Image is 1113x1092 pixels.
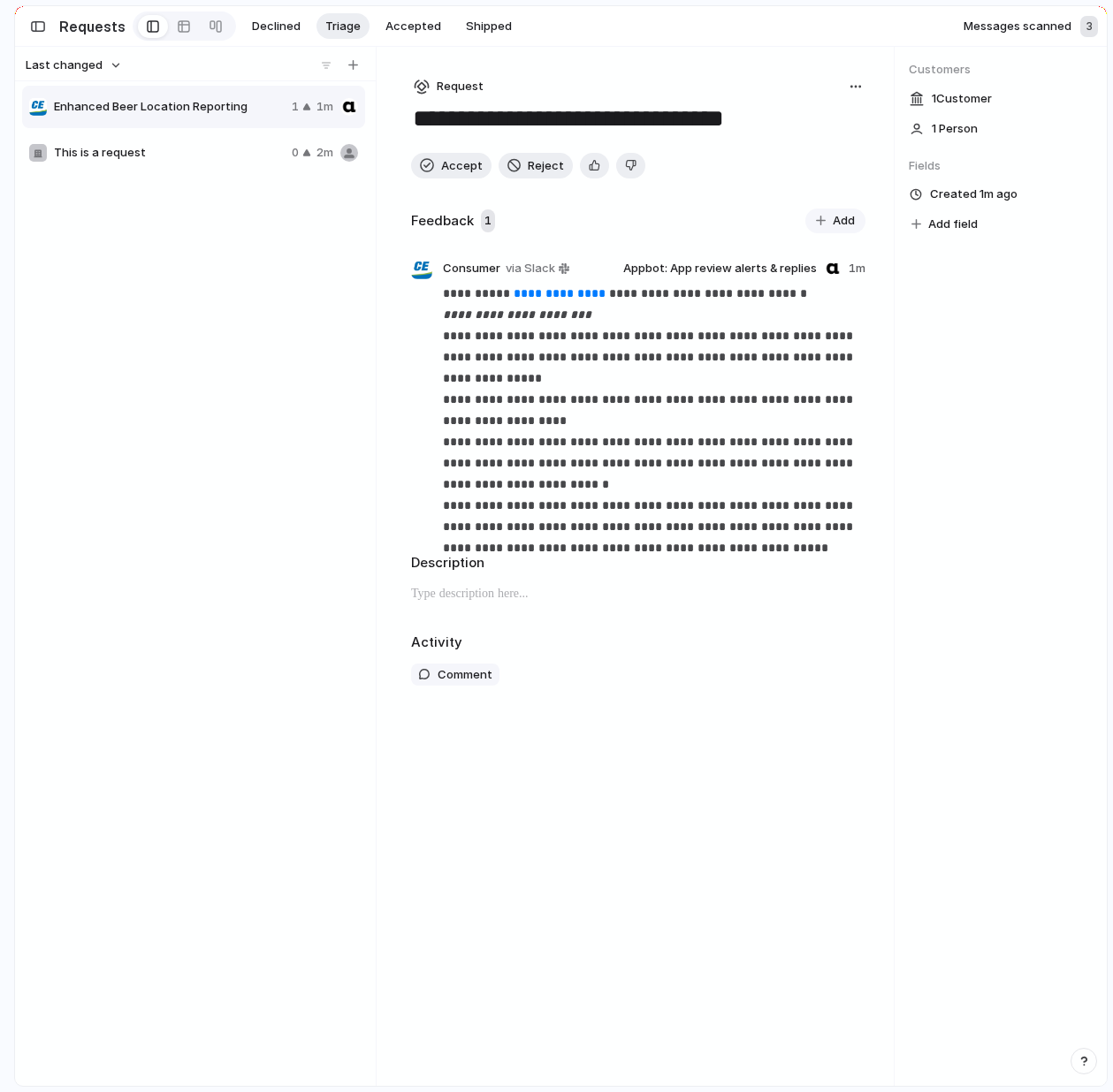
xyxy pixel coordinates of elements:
[411,75,486,98] button: Request
[623,260,817,277] span: Appbot: App review alerts & replies
[26,57,103,74] span: Last changed
[466,18,512,35] span: Shipped
[385,18,441,35] span: Accepted
[849,260,865,277] span: 1m
[805,209,865,233] button: Add
[252,18,301,35] span: Declined
[411,633,462,653] h2: Activity
[909,61,1093,79] span: Customers
[928,216,978,233] span: Add field
[23,54,125,77] button: Last changed
[438,666,492,684] span: Comment
[316,144,333,162] span: 2m
[437,78,484,95] span: Request
[964,18,1071,35] span: Messages scanned
[502,258,573,279] a: via Slack
[292,144,299,162] span: 0
[1080,16,1098,37] div: 3
[377,13,450,40] button: Accepted
[441,157,483,175] span: Accept
[411,553,865,573] h2: Description
[411,211,474,231] h2: Feedback
[506,260,555,277] span: via Slack
[411,664,499,686] button: Comment
[930,186,1018,203] span: Created 1m ago
[316,98,333,116] span: 1m
[528,157,564,175] span: Reject
[316,13,370,40] button: Triage
[457,13,521,40] button: Shipped
[932,90,992,108] span: 1 Customer
[411,153,492,179] button: Accept
[243,13,309,40] button: Declined
[481,209,495,232] span: 1
[292,98,299,116] span: 1
[909,157,1093,175] span: Fields
[54,144,285,162] span: This is a request
[499,153,573,179] button: Reject
[932,120,978,138] span: 1 Person
[54,98,285,116] span: Enhanced Beer Location Reporting
[833,212,855,230] span: Add
[909,213,980,236] button: Add field
[59,16,126,37] h2: Requests
[325,18,361,35] span: Triage
[443,260,500,277] span: Consumer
